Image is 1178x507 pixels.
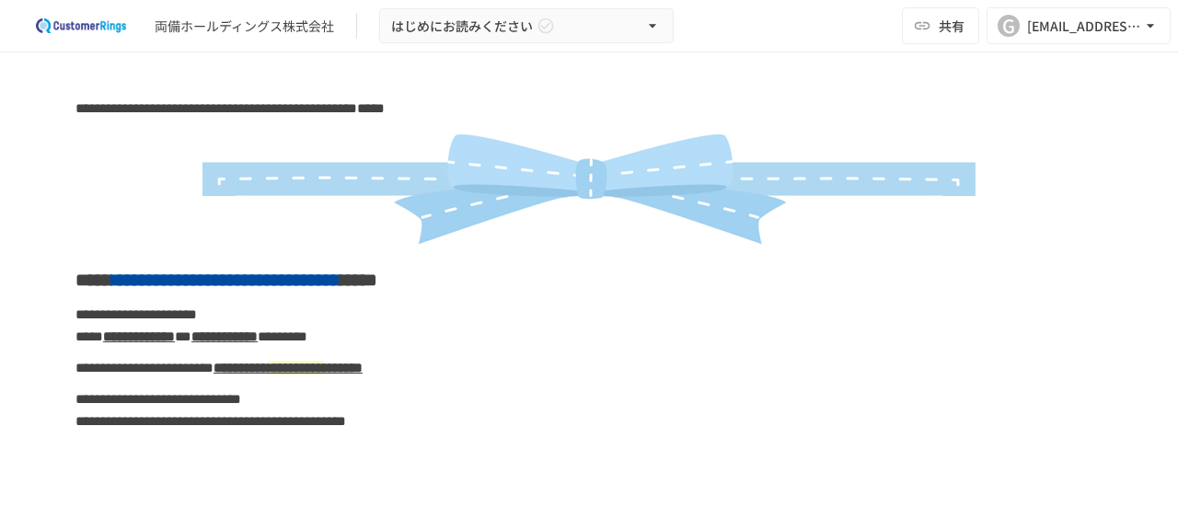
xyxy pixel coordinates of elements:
[391,15,533,38] span: はじめにお読みください
[939,16,964,36] span: 共有
[998,15,1020,37] div: G
[902,7,979,44] button: 共有
[987,7,1171,44] button: G[EMAIL_ADDRESS][DOMAIN_NAME]
[143,129,1035,248] img: Ddkbq4okBfCbQBHdoxFEAQXocsBjeRHF5Vl1sBcGsuM
[1027,15,1141,38] div: [EMAIL_ADDRESS][DOMAIN_NAME]
[379,8,674,44] button: はじめにお読みください
[155,17,334,36] div: 両備ホールディングス株式会社
[22,11,140,40] img: 2eEvPB0nRDFhy0583kMjGN2Zv6C2P7ZKCFl8C3CzR0M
